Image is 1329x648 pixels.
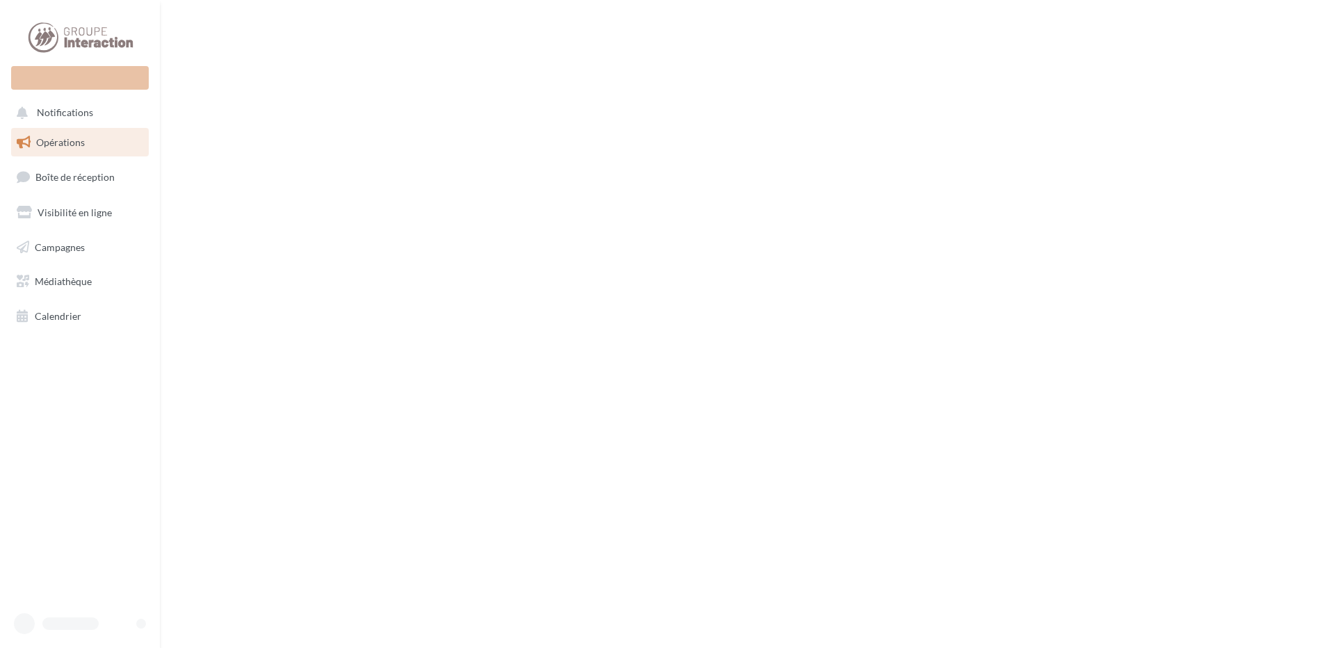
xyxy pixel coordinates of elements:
[8,302,152,331] a: Calendrier
[11,66,149,90] div: Nouvelle campagne
[8,162,152,192] a: Boîte de réception
[36,136,85,148] span: Opérations
[38,206,112,218] span: Visibilité en ligne
[8,267,152,296] a: Médiathèque
[8,233,152,262] a: Campagnes
[8,128,152,157] a: Opérations
[35,171,115,183] span: Boîte de réception
[35,241,85,252] span: Campagnes
[8,198,152,227] a: Visibilité en ligne
[35,275,92,287] span: Médiathèque
[37,107,93,119] span: Notifications
[35,310,81,322] span: Calendrier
